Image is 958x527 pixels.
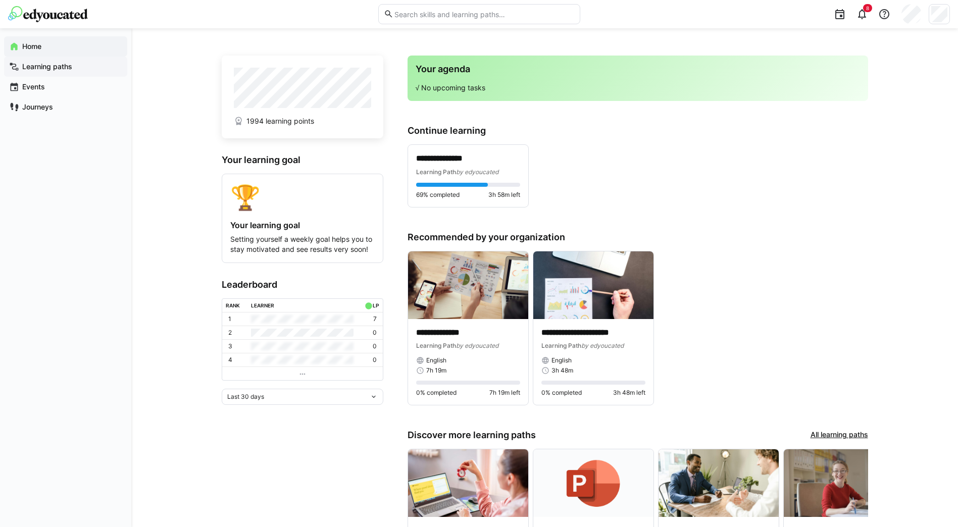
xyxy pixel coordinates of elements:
span: 1994 learning points [246,116,314,126]
p: 2 [228,329,232,337]
img: image [533,251,653,319]
span: 7h 19m [426,366,446,375]
span: 0% completed [416,389,457,397]
span: English [426,356,446,364]
div: 🏆 [230,182,375,212]
span: Learning Path [416,342,456,349]
input: Search skills and learning paths… [393,10,574,19]
img: image [408,251,528,319]
div: Rank [226,302,240,308]
span: by edyoucated [456,342,498,349]
span: 0% completed [541,389,582,397]
h3: Continue learning [408,125,868,136]
p: √ No upcoming tasks [416,83,860,93]
div: Learner [251,302,274,308]
span: 7h 19m left [489,389,520,397]
span: 3h 48m left [613,389,645,397]
span: 69% completed [416,191,460,199]
img: image [533,449,653,517]
p: 7 [373,315,377,323]
span: by edyoucated [581,342,624,349]
h3: Discover more learning paths [408,430,536,441]
h3: Your agenda [416,64,860,75]
p: 4 [228,356,232,364]
h3: Recommended by your organization [408,232,868,243]
span: Learning Path [541,342,581,349]
h4: Your learning goal [230,220,375,230]
p: 0 [373,329,377,337]
span: Last 30 days [227,393,264,401]
span: English [551,356,572,364]
p: 0 [373,342,377,350]
p: 3 [228,342,232,350]
h3: Leaderboard [222,279,383,290]
p: 0 [373,356,377,364]
span: 3h 48m [551,366,573,375]
span: 3h 58m left [488,191,520,199]
p: 1 [228,315,231,323]
h3: Your learning goal [222,154,383,166]
a: All learning paths [811,430,868,441]
img: image [784,449,904,517]
span: 8 [866,5,869,11]
div: LP [373,302,379,308]
img: image [659,449,779,517]
img: image [408,449,528,517]
span: Learning Path [416,168,456,176]
p: Setting yourself a weekly goal helps you to stay motivated and see results very soon! [230,234,375,254]
span: by edyoucated [456,168,498,176]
